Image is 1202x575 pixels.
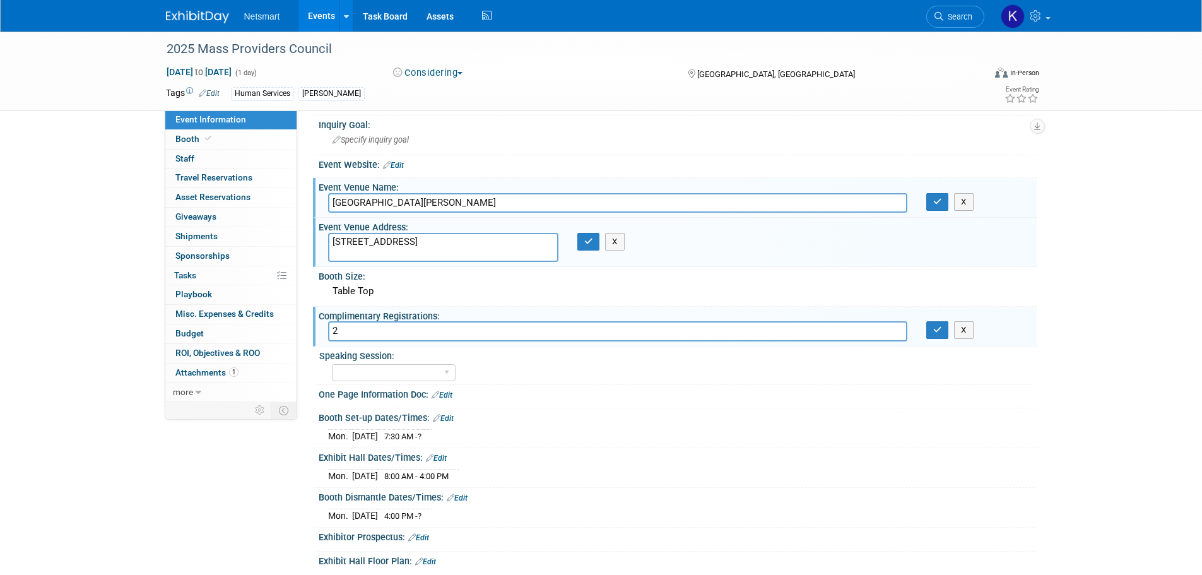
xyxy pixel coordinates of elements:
[432,391,452,400] a: Edit
[165,305,297,324] a: Misc. Expenses & Credits
[352,470,378,483] td: [DATE]
[166,86,220,101] td: Tags
[352,430,378,443] td: [DATE]
[408,533,429,542] a: Edit
[954,193,974,211] button: X
[995,68,1008,78] img: Format-Inperson.png
[418,432,421,441] span: ?
[165,208,297,227] a: Giveaways
[319,155,1037,172] div: Event Website:
[319,267,1037,283] div: Booth Size:
[319,488,1037,504] div: Booth Dismantle Dates/Times:
[697,69,855,79] span: [GEOGRAPHIC_DATA], [GEOGRAPHIC_DATA]
[319,385,1037,401] div: One Page Information Doc:
[231,87,294,100] div: Human Services
[165,383,297,402] a: more
[205,135,211,142] i: Booth reservation complete
[249,402,271,418] td: Personalize Event Tab Strip
[328,470,352,483] td: Mon.
[426,454,447,463] a: Edit
[175,211,216,222] span: Giveaways
[298,87,365,100] div: [PERSON_NAME]
[165,364,297,382] a: Attachments1
[352,509,378,523] td: [DATE]
[165,169,297,187] a: Travel Reservations
[383,161,404,170] a: Edit
[319,307,1037,323] div: Complimentary Registrations:
[910,66,1040,85] div: Event Format
[271,402,297,418] td: Toggle Event Tabs
[175,134,214,144] span: Booth
[175,153,194,163] span: Staff
[175,309,274,319] span: Misc. Expenses & Credits
[165,285,297,304] a: Playbook
[954,321,974,339] button: X
[319,528,1037,544] div: Exhibitor Prospectus:
[175,367,239,377] span: Attachments
[319,116,1037,131] div: Inquiry Goal:
[319,552,1037,568] div: Exhibit Hall Floor Plan:
[175,328,204,338] span: Budget
[319,448,1037,465] div: Exhibit Hall Dates/Times:
[319,178,1037,194] div: Event Venue Name:
[384,471,449,481] span: 8:00 AM - 4:00 PM
[319,347,1031,362] div: Speaking Session:
[193,67,205,77] span: to
[234,69,257,77] span: (1 day)
[174,270,196,280] span: Tasks
[328,430,352,443] td: Mon.
[165,130,297,149] a: Booth
[333,135,409,145] span: Specify inquiry goal
[389,66,468,80] button: Considering
[1001,4,1025,28] img: Kaitlyn Woicke
[229,367,239,377] span: 1
[165,266,297,285] a: Tasks
[165,188,297,207] a: Asset Reservations
[175,289,212,299] span: Playbook
[175,192,250,202] span: Asset Reservations
[1010,68,1039,78] div: In-Person
[447,494,468,502] a: Edit
[175,172,252,182] span: Travel Reservations
[605,233,625,251] button: X
[175,231,218,241] span: Shipments
[175,251,230,261] span: Sponsorships
[166,11,229,23] img: ExhibitDay
[328,509,352,523] td: Mon.
[175,114,246,124] span: Event Information
[415,557,436,566] a: Edit
[165,344,297,363] a: ROI, Objectives & ROO
[165,324,297,343] a: Budget
[173,387,193,397] span: more
[418,511,421,521] span: ?
[165,150,297,169] a: Staff
[175,348,260,358] span: ROI, Objectives & ROO
[165,227,297,246] a: Shipments
[162,38,965,61] div: 2025 Mass Providers Council
[384,511,421,521] span: 4:00 PM -
[319,408,1037,425] div: Booth Set-up Dates/Times:
[199,89,220,98] a: Edit
[433,414,454,423] a: Edit
[384,432,421,441] span: 7:30 AM -
[319,218,1037,234] div: Event Venue Address:
[165,110,297,129] a: Event Information
[165,247,297,266] a: Sponsorships
[943,12,972,21] span: Search
[1005,86,1039,93] div: Event Rating
[244,11,280,21] span: Netsmart
[166,66,232,78] span: [DATE] [DATE]
[328,282,1027,301] div: Table Top
[926,6,984,28] a: Search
